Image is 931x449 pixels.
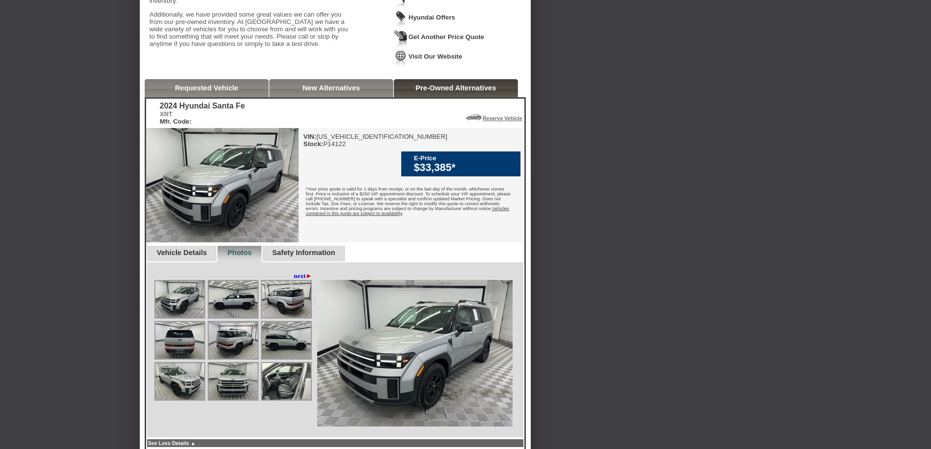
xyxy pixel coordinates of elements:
img: Image.aspx [317,280,513,427]
a: Reserve Vehicle [483,115,522,121]
a: Pre-Owned Alternatives [415,84,496,92]
b: Mfr. Code: [160,118,192,125]
div: *Your price quote is valid for 1 days from receipt, or on the last day of the month, whichever co... [299,179,523,226]
a: See Less Details ▲ [148,440,196,446]
a: Hyundai Offers [409,14,455,21]
a: Photos [227,249,252,257]
img: Image.aspx [209,322,258,359]
img: Image.aspx [209,281,258,318]
a: New Alternatives [303,84,360,92]
div: $33,385* [414,162,516,174]
img: Icon_GetQuote.png [394,30,408,48]
img: Image.aspx [155,322,204,359]
img: Image.aspx [262,281,311,318]
b: VIN: [303,133,317,140]
b: Stock: [303,140,324,148]
u: Vehicles contained in this quote are subject to availability [306,206,509,216]
img: Icon_ReserveVehicleCar.png [466,114,481,120]
img: 2024 Hyundai Santa Fe [146,128,299,242]
a: Vehicle Details [157,249,207,257]
img: Icon_VisitWebsite.png [394,50,408,68]
a: Get Another Price Quote [409,33,484,41]
img: Image.aspx [262,322,311,359]
img: Image.aspx [262,363,311,400]
img: Icon_WeeklySpecials.png [394,11,408,29]
img: Image.aspx [209,363,258,400]
div: 2024 Hyundai Santa Fe [160,102,245,110]
img: Image.aspx [155,281,204,318]
a: Visit Our Website [409,53,462,60]
div: E-Price [414,154,516,162]
p: Additionally, we have provided some great values we can offer you from our pre-owned inventory. A... [150,11,355,47]
span: ► [306,272,312,279]
img: Image.aspx [155,363,204,400]
a: Requested Vehicle [175,84,238,92]
a: next► [294,272,312,280]
div: XRT [160,110,245,125]
a: Safety Information [272,249,335,257]
div: [US_VEHICLE_IDENTIFICATION_NUMBER] P14122 [303,133,448,148]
